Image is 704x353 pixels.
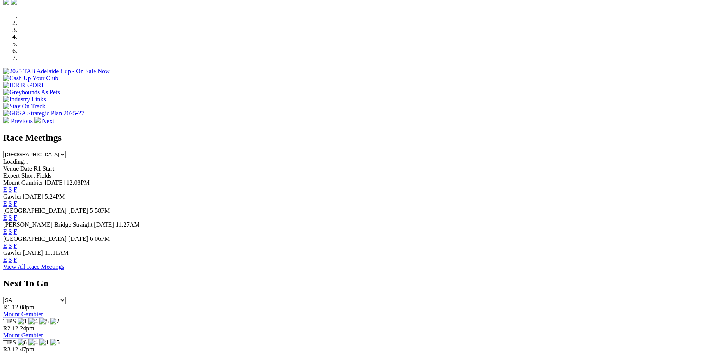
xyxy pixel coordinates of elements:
span: R2 [3,325,11,332]
a: Mount Gambier [3,332,43,339]
a: F [14,256,17,263]
span: Loading... [3,158,28,165]
span: 12:08pm [12,304,34,311]
a: E [3,200,7,207]
a: E [3,228,7,235]
a: F [14,228,17,235]
span: [DATE] [45,179,65,186]
a: F [14,186,17,193]
span: Fields [36,172,51,179]
a: S [9,186,12,193]
a: F [14,242,17,249]
span: 12:24pm [12,325,34,332]
a: E [3,214,7,221]
img: 2 [50,318,60,325]
img: Cash Up Your Club [3,75,58,82]
a: E [3,186,7,193]
span: 11:11AM [45,249,69,256]
a: S [9,228,12,235]
span: [DATE] [94,221,114,228]
a: E [3,242,7,249]
span: Mount Gambier [3,179,43,186]
img: 5 [50,339,60,346]
span: Gawler [3,193,21,200]
span: 5:58PM [90,207,110,214]
a: F [14,200,17,207]
span: [DATE] [23,193,43,200]
img: 4 [28,318,38,325]
span: Short [21,172,35,179]
a: S [9,242,12,249]
a: Previous [3,118,34,124]
span: TIPS [3,339,16,346]
a: S [9,200,12,207]
span: Gawler [3,249,21,256]
a: Next [34,118,54,124]
img: chevron-left-pager-white.svg [3,117,9,123]
img: GRSA Strategic Plan 2025-27 [3,110,84,117]
h2: Next To Go [3,278,701,289]
span: R3 [3,346,11,353]
span: R1 [3,304,11,311]
span: [DATE] [68,235,88,242]
a: Mount Gambier [3,311,43,318]
span: 12:47pm [12,346,34,353]
span: Venue [3,165,19,172]
img: chevron-right-pager-white.svg [34,117,41,123]
img: Stay On Track [3,103,45,110]
h2: Race Meetings [3,132,701,143]
a: E [3,256,7,263]
span: 6:06PM [90,235,110,242]
span: Expert [3,172,20,179]
span: TIPS [3,318,16,325]
span: 5:24PM [45,193,65,200]
span: Previous [11,118,33,124]
a: S [9,214,12,221]
span: 12:08PM [66,179,90,186]
span: [GEOGRAPHIC_DATA] [3,235,67,242]
img: 1 [39,339,49,346]
img: 4 [28,339,38,346]
img: Industry Links [3,96,46,103]
span: [GEOGRAPHIC_DATA] [3,207,67,214]
img: IER REPORT [3,82,44,89]
img: 8 [18,339,27,346]
span: Next [42,118,54,124]
span: [PERSON_NAME] Bridge Straight [3,221,92,228]
span: R1 Start [34,165,54,172]
span: [DATE] [23,249,43,256]
a: F [14,214,17,221]
img: 8 [39,318,49,325]
img: 1 [18,318,27,325]
span: [DATE] [68,207,88,214]
a: View All Race Meetings [3,263,64,270]
a: S [9,256,12,263]
img: 2025 TAB Adelaide Cup - On Sale Now [3,68,110,75]
span: Date [20,165,32,172]
span: 11:27AM [116,221,140,228]
img: Greyhounds As Pets [3,89,60,96]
